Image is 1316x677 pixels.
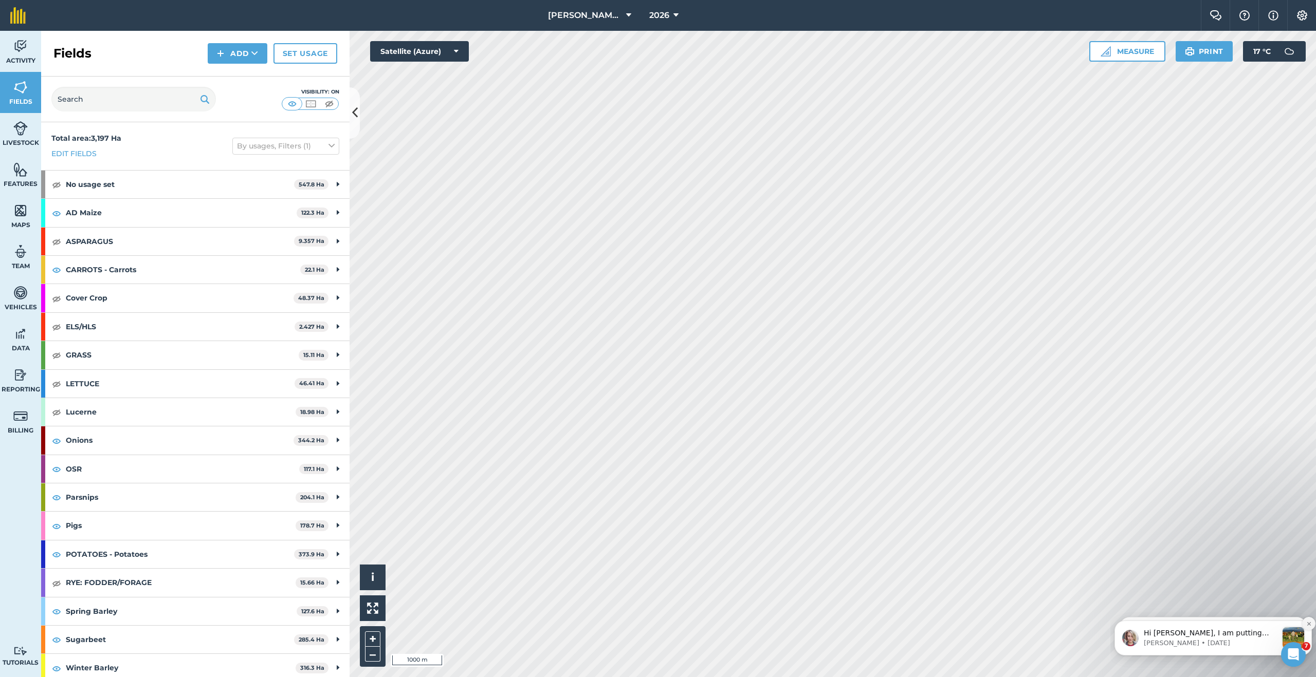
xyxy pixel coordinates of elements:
[13,121,28,136] img: svg+xml;base64,PD94bWwgdmVyc2lvbj0iMS4wIiBlbmNvZGluZz0idXRmLTgiPz4KPCEtLSBHZW5lcmF0b3I6IEFkb2JlIE...
[304,465,324,473] strong: 117.1 Ha
[299,380,324,387] strong: 46.41 Ha
[41,256,350,284] div: CARROTS - Carrots22.1 Ha
[52,491,61,503] img: svg+xml;base64,PHN2ZyB4bWxucz0iaHR0cDovL3d3dy53My5vcmcvMjAwMC9zdmciIHdpZHRoPSIxOCIgaGVpZ2h0PSIyNC...
[52,662,61,674] img: svg+xml;base64,PHN2ZyB4bWxucz0iaHR0cDovL3d3dy53My5vcmcvMjAwMC9zdmciIHdpZHRoPSIxOCIgaGVpZ2h0PSIyNC...
[4,21,202,55] div: message notification from Alison, 137w ago. Hi James, I am putting together a blog about farm man...
[13,244,28,259] img: svg+xml;base64,PD94bWwgdmVyc2lvbj0iMS4wIiBlbmNvZGluZz0idXRmLTgiPz4KPCEtLSBHZW5lcmF0b3I6IEFkb2JlIE...
[41,370,350,398] div: LETTUCE46.41 Ha
[41,313,350,341] div: ELS/HLS2.427 Ha
[299,323,324,330] strong: 2.427 Ha
[12,30,28,46] img: Profile image for Alison
[365,647,380,662] button: –
[52,520,61,532] img: svg+xml;base64,PHN2ZyB4bWxucz0iaHR0cDovL3d3dy53My5vcmcvMjAwMC9zdmciIHdpZHRoPSIxOCIgaGVpZ2h0PSIyNC...
[649,9,669,22] span: 2026
[286,99,299,109] img: svg+xml;base64,PHN2ZyB4bWxucz0iaHR0cDovL3d3dy53My5vcmcvMjAwMC9zdmciIHdpZHRoPSI1MCIgaGVpZ2h0PSI0MC...
[52,235,61,248] img: svg+xml;base64,PHN2ZyB4bWxucz0iaHR0cDovL3d3dy53My5vcmcvMjAwMC9zdmciIHdpZHRoPSIxOCIgaGVpZ2h0PSIyNC...
[41,512,350,539] div: Pigs178.7 Ha
[299,551,324,558] strong: 373.9 Ha
[1176,41,1233,62] button: Print
[370,41,469,62] button: Satellite (Azure)
[66,597,297,625] strong: Spring Barley
[1253,41,1271,62] span: 17 ° C
[66,370,295,398] strong: LETTUCE
[51,148,97,159] a: Edit fields
[66,171,294,198] strong: No usage set
[299,237,324,245] strong: 9.357 Ha
[66,313,295,341] strong: ELS/HLS
[52,207,61,219] img: svg+xml;base64,PHN2ZyB4bWxucz0iaHR0cDovL3d3dy53My5vcmcvMjAwMC9zdmciIHdpZHRoPSIxOCIgaGVpZ2h0PSIyNC...
[41,426,350,454] div: Onions344.2 Ha
[66,569,296,596] strong: RYE: FODDER/FORAGE
[301,608,324,615] strong: 127.6 Ha
[13,367,28,383] img: svg+xml;base64,PD94bWwgdmVyc2lvbj0iMS4wIiBlbmNvZGluZz0idXRmLTgiPz4KPCEtLSBHZW5lcmF0b3I6IEFkb2JlIE...
[52,406,61,418] img: svg+xml;base64,PHN2ZyB4bWxucz0iaHR0cDovL3d3dy53My5vcmcvMjAwMC9zdmciIHdpZHRoPSIxOCIgaGVpZ2h0PSIyNC...
[301,209,324,216] strong: 122.3 Ha
[66,284,294,312] strong: Cover Crop
[1302,642,1310,650] span: 7
[299,636,324,643] strong: 285.4 Ha
[1101,46,1111,57] img: Ruler icon
[299,181,324,188] strong: 547.8 Ha
[13,285,28,300] img: svg+xml;base64,PD94bWwgdmVyc2lvbj0iMS4wIiBlbmNvZGluZz0idXRmLTgiPz4KPCEtLSBHZW5lcmF0b3I6IEFkb2JlIE...
[41,483,350,511] div: Parsnips204.1 Ha
[33,39,167,48] p: Message from Alison, sent 137w ago
[41,626,350,653] div: Sugarbeet285.4 Ha
[33,29,167,180] span: Hi [PERSON_NAME], I am putting together a blog about farm management, records and costs for field...
[66,398,296,426] strong: Lucerne
[41,569,350,596] div: RYE: FODDER/FORAGE15.66 Ha
[66,455,299,483] strong: OSR
[52,264,61,276] img: svg+xml;base64,PHN2ZyB4bWxucz0iaHR0cDovL3d3dy53My5vcmcvMjAwMC9zdmciIHdpZHRoPSIxOCIgaGVpZ2h0PSIyNC...
[13,646,28,656] img: svg+xml;base64,PD94bWwgdmVyc2lvbj0iMS4wIiBlbmNvZGluZz0idXRmLTgiPz4KPCEtLSBHZW5lcmF0b3I6IEFkb2JlIE...
[13,162,28,177] img: svg+xml;base64,PHN2ZyB4bWxucz0iaHR0cDovL3d3dy53My5vcmcvMjAwMC9zdmciIHdpZHRoPSI1NiIgaGVpZ2h0PSI2MC...
[66,512,296,539] strong: Pigs
[298,294,324,302] strong: 48.37 Ha
[66,626,294,653] strong: Sugarbeet
[548,9,622,22] span: [PERSON_NAME] Ltd.
[52,178,61,191] img: svg+xml;base64,PHN2ZyB4bWxucz0iaHR0cDovL3d3dy53My5vcmcvMjAwMC9zdmciIHdpZHRoPSIxOCIgaGVpZ2h0PSIyNC...
[1243,41,1306,62] button: 17 °C
[1089,41,1165,62] button: Measure
[52,292,61,305] img: svg+xml;base64,PHN2ZyB4bWxucz0iaHR0cDovL3d3dy53My5vcmcvMjAwMC9zdmciIHdpZHRoPSIxOCIgaGVpZ2h0PSIyNC...
[41,284,350,312] div: Cover Crop48.37 Ha
[13,39,28,54] img: svg+xml;base64,PD94bWwgdmVyc2lvbj0iMS4wIiBlbmNvZGluZz0idXRmLTgiPz4KPCEtLSBHZW5lcmF0b3I6IEFkb2JlIE...
[273,43,337,64] a: Set usage
[305,266,324,273] strong: 22.1 Ha
[300,664,324,671] strong: 316.3 Ha
[41,228,350,255] div: ASPARAGUS9.357 Ha
[66,228,294,255] strong: ASPARAGUS
[66,483,296,511] strong: Parsnips
[1268,9,1278,22] img: svg+xml;base64,PHN2ZyB4bWxucz0iaHR0cDovL3d3dy53My5vcmcvMjAwMC9zdmciIHdpZHRoPSIxNyIgaGVpZ2h0PSIxNy...
[52,378,61,390] img: svg+xml;base64,PHN2ZyB4bWxucz0iaHR0cDovL3d3dy53My5vcmcvMjAwMC9zdmciIHdpZHRoPSIxOCIgaGVpZ2h0PSIyNC...
[41,398,350,426] div: Lucerne18.98 Ha
[1238,10,1251,21] img: A question mark icon
[13,326,28,342] img: svg+xml;base64,PD94bWwgdmVyc2lvbj0iMS4wIiBlbmNvZGluZz0idXRmLTgiPz4KPCEtLSBHZW5lcmF0b3I6IEFkb2JlIE...
[66,256,300,284] strong: CARROTS - Carrots
[13,203,28,218] img: svg+xml;base64,PHN2ZyB4bWxucz0iaHR0cDovL3d3dy53My5vcmcvMjAwMC9zdmciIHdpZHRoPSI1NiIgaGVpZ2h0PSI2MC...
[1185,45,1195,58] img: svg+xml;base64,PHN2ZyB4bWxucz0iaHR0cDovL3d3dy53My5vcmcvMjAwMC9zdmciIHdpZHRoPSIxOSIgaGVpZ2h0PSIyNC...
[300,408,324,416] strong: 18.98 Ha
[52,548,61,560] img: svg+xml;base64,PHN2ZyB4bWxucz0iaHR0cDovL3d3dy53My5vcmcvMjAwMC9zdmciIHdpZHRoPSIxOCIgaGVpZ2h0PSIyNC...
[52,321,61,333] img: svg+xml;base64,PHN2ZyB4bWxucz0iaHR0cDovL3d3dy53My5vcmcvMjAwMC9zdmciIHdpZHRoPSIxOCIgaGVpZ2h0PSIyNC...
[41,199,350,227] div: AD Maize122.3 Ha
[52,349,61,361] img: svg+xml;base64,PHN2ZyB4bWxucz0iaHR0cDovL3d3dy53My5vcmcvMjAwMC9zdmciIHdpZHRoPSIxOCIgaGVpZ2h0PSIyNC...
[51,134,121,143] strong: Total area : 3,197 Ha
[208,43,267,64] button: Add
[52,577,61,589] img: svg+xml;base64,PHN2ZyB4bWxucz0iaHR0cDovL3d3dy53My5vcmcvMjAwMC9zdmciIHdpZHRoPSIxOCIgaGVpZ2h0PSIyNC...
[300,494,324,501] strong: 204.1 Ha
[66,341,299,369] strong: GRASS
[66,426,294,454] strong: Onions
[323,99,336,109] img: svg+xml;base64,PHN2ZyB4bWxucz0iaHR0cDovL3d3dy53My5vcmcvMjAwMC9zdmciIHdpZHRoPSI1MCIgaGVpZ2h0PSI0MC...
[200,93,210,105] img: svg+xml;base64,PHN2ZyB4bWxucz0iaHR0cDovL3d3dy53My5vcmcvMjAwMC9zdmciIHdpZHRoPSIxOSIgaGVpZ2h0PSIyNC...
[282,88,339,96] div: Visibility: On
[52,605,61,617] img: svg+xml;base64,PHN2ZyB4bWxucz0iaHR0cDovL3d3dy53My5vcmcvMjAwMC9zdmciIHdpZHRoPSIxOCIgaGVpZ2h0PSIyNC...
[298,437,324,444] strong: 344.2 Ha
[52,463,61,475] img: svg+xml;base64,PHN2ZyB4bWxucz0iaHR0cDovL3d3dy53My5vcmcvMjAwMC9zdmciIHdpZHRoPSIxOCIgaGVpZ2h0PSIyNC...
[303,351,324,359] strong: 15.11 Ha
[1210,10,1222,21] img: Two speech bubbles overlapping with the left bubble in the forefront
[1110,600,1316,672] iframe: Intercom notifications message
[41,540,350,568] div: POTATOES - Potatoes373.9 Ha
[300,522,324,529] strong: 178.7 Ha
[13,408,28,424] img: svg+xml;base64,PD94bWwgdmVyc2lvbj0iMS4wIiBlbmNvZGluZz0idXRmLTgiPz4KPCEtLSBHZW5lcmF0b3I6IEFkb2JlIE...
